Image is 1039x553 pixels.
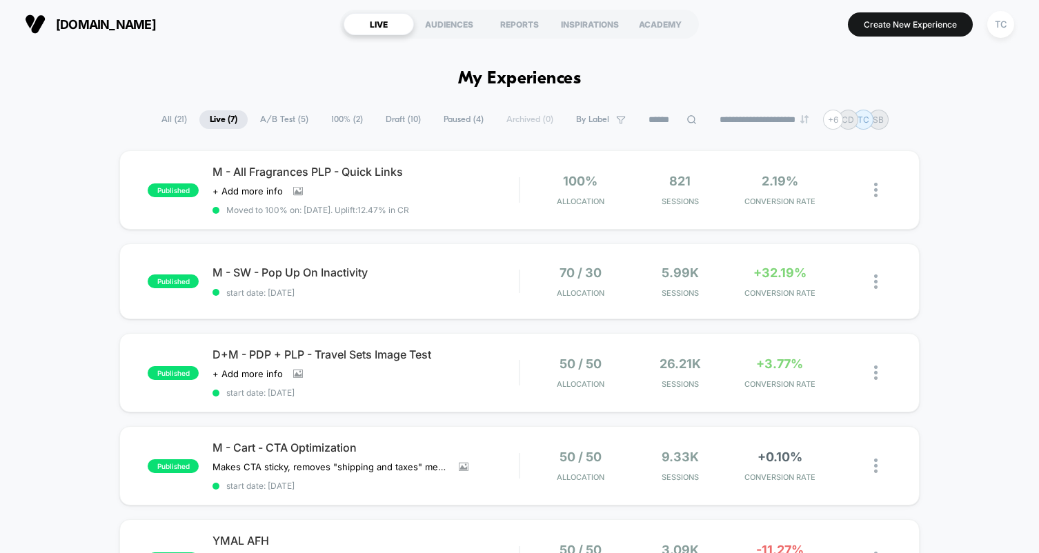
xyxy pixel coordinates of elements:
span: CONVERSION RATE [733,197,827,206]
p: SB [873,114,884,125]
span: Sessions [633,472,726,482]
span: M - SW - Pop Up On Inactivity [212,265,519,279]
div: AUDIENCES [414,13,484,35]
span: Paused ( 4 ) [433,110,494,129]
div: REPORTS [484,13,555,35]
span: + Add more info [212,185,283,197]
span: Live ( 7 ) [199,110,248,129]
span: Allocation [557,288,604,298]
span: published [148,459,199,473]
span: Sessions [633,197,726,206]
span: published [148,274,199,288]
span: start date: [DATE] [212,388,519,398]
span: Moved to 100% on: [DATE] . Uplift: 12.47% in CR [226,205,409,215]
button: [DOMAIN_NAME] [21,13,160,35]
div: + 6 [823,110,843,130]
span: 2.19% [762,174,798,188]
span: 100% ( 2 ) [321,110,373,129]
span: Allocation [557,472,604,482]
span: + Add more info [212,368,283,379]
img: end [800,115,809,123]
span: M - Cart - CTA Optimization [212,441,519,454]
span: published [148,183,199,197]
span: 50 / 50 [560,356,602,371]
span: A/B Test ( 5 ) [250,110,319,129]
img: close [874,459,878,473]
button: Create New Experience [848,12,973,37]
div: INSPIRATIONS [555,13,625,35]
span: 70 / 30 [560,265,602,280]
span: +0.10% [758,450,802,464]
span: 821 [669,174,691,188]
span: 26.21k [660,356,701,371]
p: CD [842,114,854,125]
span: +32.19% [753,265,807,280]
p: TC [858,114,869,125]
span: Sessions [633,379,726,389]
img: close [874,274,878,289]
div: LIVE [344,13,414,35]
span: Allocation [557,197,604,206]
img: Visually logo [25,14,46,34]
span: By Label [576,114,609,125]
span: Sessions [633,288,726,298]
span: [DOMAIN_NAME] [56,17,156,32]
span: 100% [563,174,597,188]
span: published [148,366,199,380]
span: CONVERSION RATE [733,288,827,298]
span: M - All Fragrances PLP - Quick Links [212,165,519,179]
span: CONVERSION RATE [733,472,827,482]
img: close [874,365,878,380]
span: All ( 21 ) [151,110,197,129]
span: YMAL AFH [212,534,519,547]
h1: My Experiences [458,69,582,89]
span: start date: [DATE] [212,481,519,491]
span: Draft ( 10 ) [375,110,431,129]
span: 9.33k [662,450,699,464]
span: 5.99k [662,265,699,280]
span: +3.77% [756,356,803,371]
button: TC [983,10,1018,39]
span: 50 / 50 [560,450,602,464]
div: ACADEMY [625,13,695,35]
span: CONVERSION RATE [733,379,827,389]
span: start date: [DATE] [212,288,519,298]
span: D+M - PDP + PLP - Travel Sets Image Test [212,348,519,361]
span: Allocation [557,379,604,389]
div: TC [987,11,1014,38]
img: close [874,183,878,197]
span: Makes CTA sticky, removes "shipping and taxes" message, removes Klarna message. [212,461,448,472]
